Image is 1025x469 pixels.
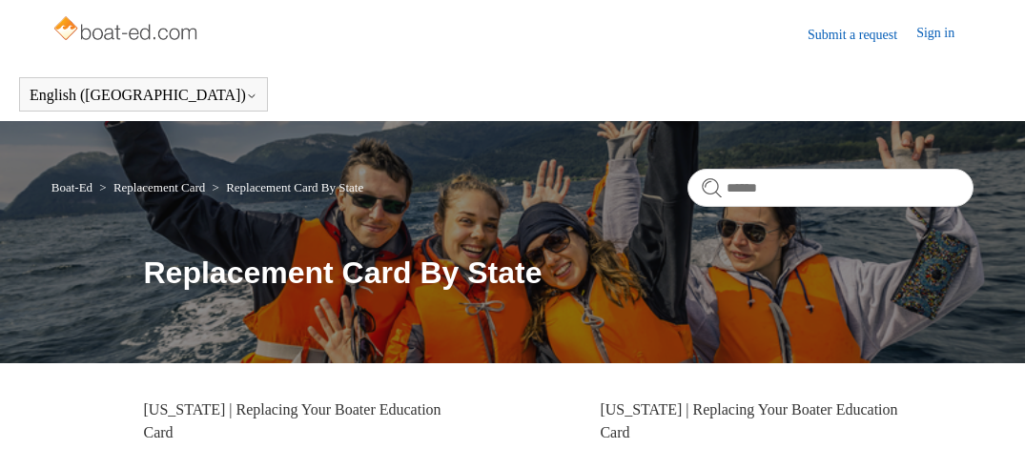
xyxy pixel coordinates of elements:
[95,180,208,194] li: Replacement Card
[51,180,96,194] li: Boat-Ed
[600,401,897,440] a: [US_STATE] | Replacing Your Boater Education Card
[975,419,1025,469] div: Live chat
[209,180,364,194] li: Replacement Card By State
[226,180,363,194] a: Replacement Card By State
[30,87,257,104] button: English ([GEOGRAPHIC_DATA])
[144,250,974,296] h1: Replacement Card By State
[51,11,203,50] img: Boat-Ed Help Center home page
[808,25,916,45] a: Submit a request
[144,401,441,440] a: [US_STATE] | Replacing Your Boater Education Card
[916,23,974,46] a: Sign in
[687,169,974,207] input: Search
[113,180,205,194] a: Replacement Card
[51,180,92,194] a: Boat-Ed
